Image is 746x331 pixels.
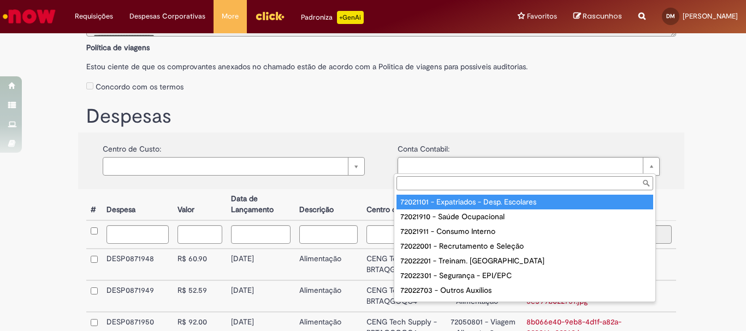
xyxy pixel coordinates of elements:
div: 72021911 - Consumo Interno [396,224,653,239]
div: 72022201 - Treinam. [GEOGRAPHIC_DATA] [396,254,653,268]
div: 72021910 - Saúde Ocupacional [396,209,653,224]
div: 72022001 - Recrutamento e Seleção [396,239,653,254]
div: 72022301 - Segurança - EPI/EPC [396,268,653,283]
div: [PHONE_NUMBER] - Mobile - Serviços Voz [396,298,653,312]
div: 72022703 - Outros Auxílios [396,283,653,298]
div: 72021101 - Expatriados - Desp. Escolares [396,195,653,209]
